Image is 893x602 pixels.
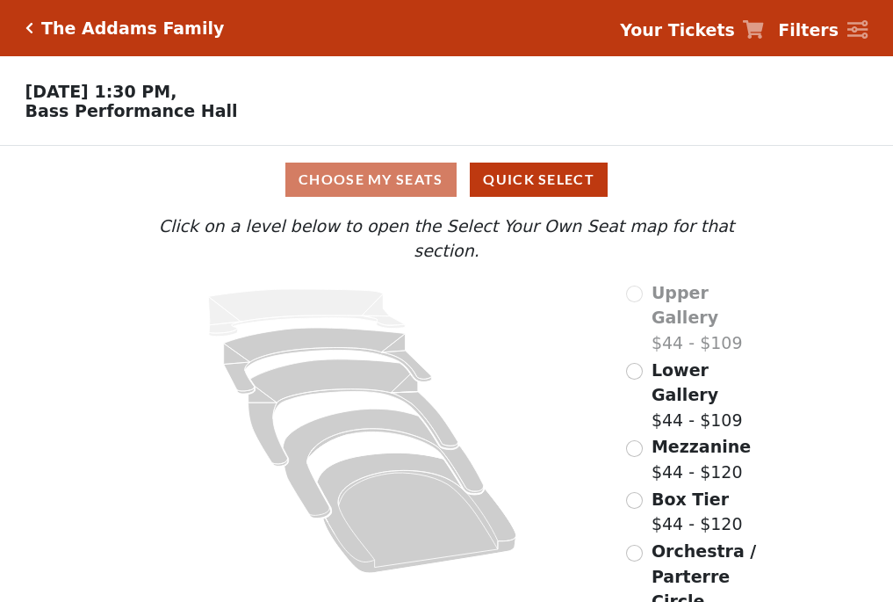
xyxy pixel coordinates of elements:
p: Click on a level below to open the Select Your Own Seat map for that section. [124,214,768,264]
strong: Your Tickets [620,20,735,40]
label: $44 - $120 [652,434,751,484]
label: $44 - $109 [652,358,769,433]
path: Upper Gallery - Seats Available: 0 [209,289,406,337]
span: Box Tier [652,490,729,509]
strong: Filters [778,20,839,40]
a: Filters [778,18,868,43]
h5: The Addams Family [41,18,224,39]
a: Click here to go back to filters [25,22,33,34]
path: Orchestra / Parterre Circle - Seats Available: 147 [318,453,517,573]
span: Lower Gallery [652,360,718,405]
a: Your Tickets [620,18,764,43]
label: $44 - $109 [652,280,769,356]
path: Lower Gallery - Seats Available: 152 [224,328,432,394]
button: Quick Select [470,163,608,197]
label: $44 - $120 [652,487,743,537]
span: Upper Gallery [652,283,718,328]
span: Mezzanine [652,437,751,456]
